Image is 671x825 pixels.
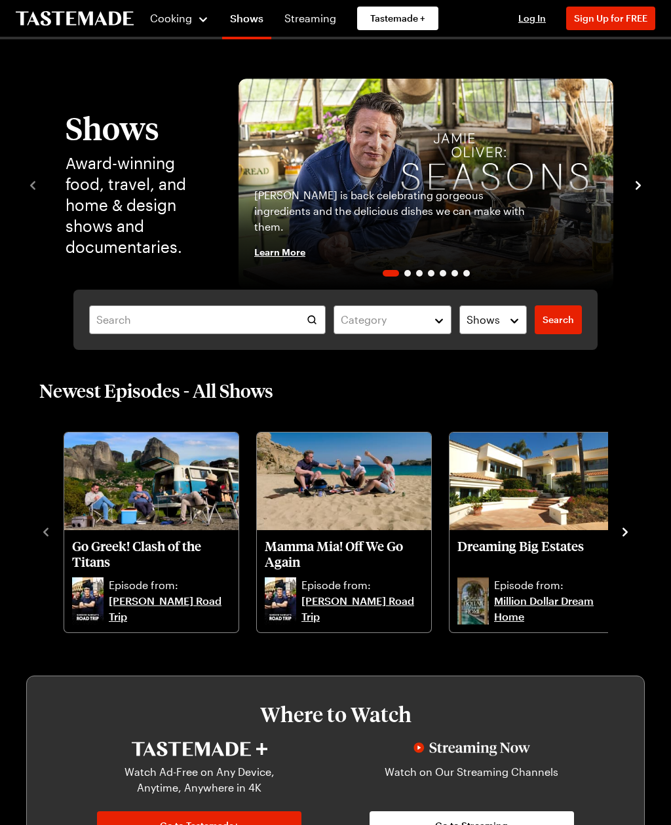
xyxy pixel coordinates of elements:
p: Go Greek! Clash of the Titans [72,538,231,569]
a: To Tastemade Home Page [16,11,134,26]
p: Episode from: [494,577,616,593]
span: Go to slide 3 [416,270,423,277]
h2: Newest Episodes - All Shows [39,379,273,402]
div: Go Greek! Clash of the Titans [64,432,239,633]
button: Cooking [149,3,209,34]
input: Search [89,305,326,334]
img: Go Greek! Clash of the Titans [64,432,239,531]
div: Dreaming Big Estates [450,432,624,633]
button: navigate to previous item [39,524,52,539]
span: Shows [467,312,500,328]
span: Log In [518,12,546,24]
a: Tastemade + [357,7,438,30]
p: Award-winning food, travel, and home & design shows and documentaries. [66,153,212,258]
img: Jamie Oliver: Seasons [239,79,613,290]
a: Mamma Mia! Off We Go Again [265,538,423,575]
button: Category [334,305,451,334]
a: Dreaming Big Estates [457,538,616,575]
div: Mamma Mia! Off We Go Again [257,432,431,633]
p: Episode from: [301,577,423,593]
a: [PERSON_NAME] Road Trip [301,593,423,624]
a: filters [535,305,582,334]
span: Go to slide 4 [428,270,434,277]
span: Go to slide 5 [440,270,446,277]
button: navigate to next item [619,524,632,539]
button: Shows [459,305,527,334]
a: Go Greek! Clash of the Titans [72,538,231,575]
span: Search [543,313,574,326]
img: Tastemade+ [132,742,267,756]
p: Mamma Mia! Off We Go Again [265,538,423,569]
div: 1 / 10 [63,429,256,634]
p: [PERSON_NAME] is back celebrating gorgeous ingredients and the delicious dishes we can make with ... [254,187,529,235]
div: Category [341,312,425,328]
p: Watch Ad-Free on Any Device, Anytime, Anywhere in 4K [105,764,294,796]
button: Sign Up for FREE [566,7,655,30]
h3: Where to Watch [66,702,605,726]
a: Jamie Oliver: Seasons[PERSON_NAME] is back celebrating gorgeous ingredients and the delicious dis... [239,79,613,290]
span: Cooking [150,12,192,24]
a: Shows [222,3,271,39]
img: Mamma Mia! Off We Go Again [257,432,431,531]
img: Streaming [413,742,530,756]
a: Million Dollar Dream Home [494,593,616,624]
span: Go to slide 6 [451,270,458,277]
div: 3 / 10 [448,429,641,634]
div: 2 / 10 [256,429,448,634]
p: Episode from: [109,577,231,593]
button: Log In [506,12,558,25]
span: Sign Up for FREE [574,12,647,24]
p: Dreaming Big Estates [457,538,616,569]
span: Go to slide 7 [463,270,470,277]
h1: Shows [66,111,212,145]
a: [PERSON_NAME] Road Trip [109,593,231,624]
span: Learn More [254,245,305,258]
button: navigate to next item [632,176,645,192]
span: Tastemade + [370,12,425,25]
div: 1 / 7 [239,79,613,290]
span: Go to slide 2 [404,270,411,277]
button: navigate to previous item [26,176,39,192]
p: Watch on Our Streaming Channels [377,764,566,796]
span: Go to slide 1 [383,270,399,277]
img: Dreaming Big Estates [450,432,624,531]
